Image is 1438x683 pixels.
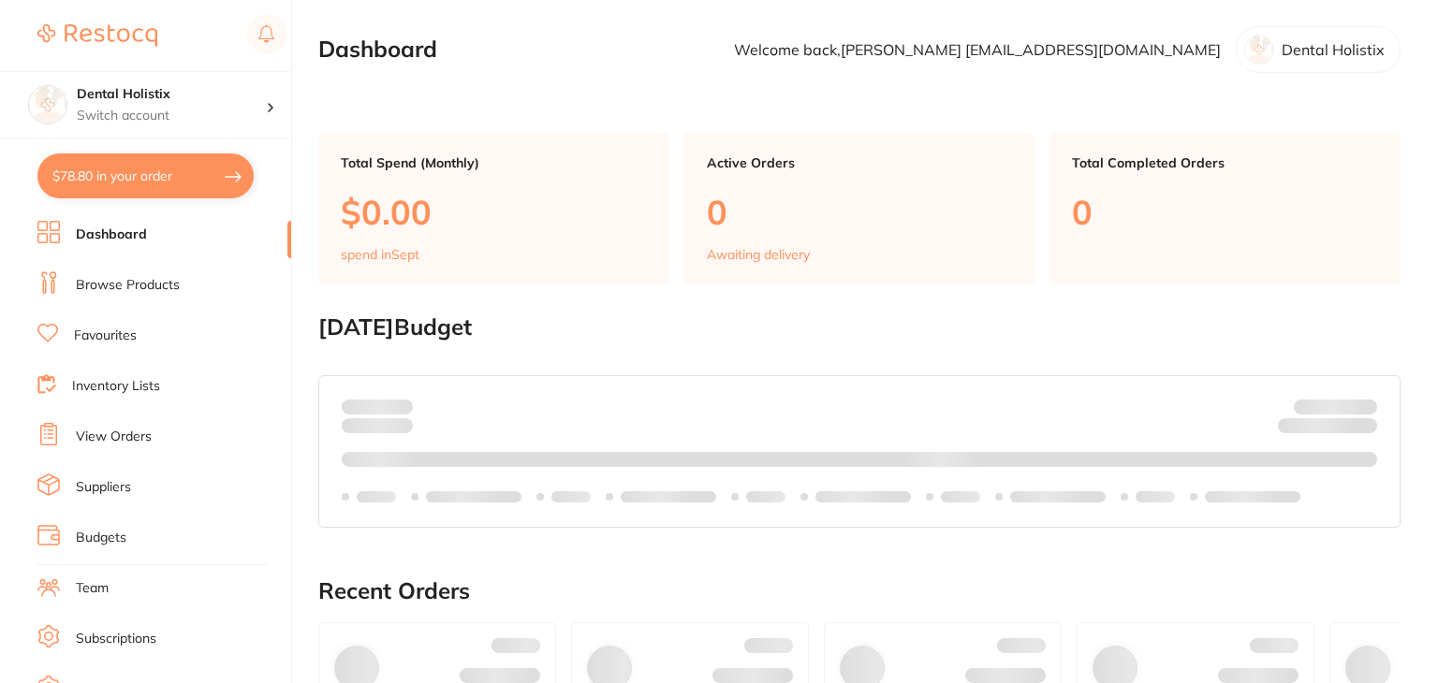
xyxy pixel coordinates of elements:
[37,14,157,57] a: Restocq Logo
[76,529,126,547] a: Budgets
[77,85,266,104] h4: Dental Holistix
[342,399,413,414] p: Spent:
[1136,489,1175,504] p: Labels
[1010,489,1106,504] p: Labels extended
[318,578,1401,604] h2: Recent Orders
[815,489,911,504] p: Labels extended
[707,247,810,262] p: Awaiting delivery
[74,327,137,345] a: Favourites
[707,193,1013,231] p: 0
[426,489,521,504] p: Labels extended
[380,398,413,414] strong: $0.00
[341,155,647,170] p: Total Spend (Monthly)
[1294,399,1377,414] p: Budget:
[318,36,437,63] h2: Dashboard
[1205,489,1300,504] p: Labels extended
[1341,398,1377,414] strong: $NaN
[76,579,109,598] a: Team
[1278,414,1377,437] p: Remaining:
[318,314,1401,341] h2: [DATE] Budget
[1049,133,1401,284] a: Total Completed Orders0
[1344,421,1377,438] strong: $0.00
[29,86,66,124] img: Dental Holistix
[341,193,647,231] p: $0.00
[746,489,785,504] p: Labels
[72,377,160,396] a: Inventory Lists
[76,428,152,446] a: View Orders
[357,489,396,504] p: Labels
[37,24,157,47] img: Restocq Logo
[1282,41,1385,58] p: Dental Holistix
[342,414,413,437] p: month
[341,247,419,262] p: spend in Sept
[707,155,1013,170] p: Active Orders
[76,276,180,295] a: Browse Products
[318,133,669,284] a: Total Spend (Monthly)$0.00spend inSept
[76,630,156,648] a: Subscriptions
[1072,155,1378,170] p: Total Completed Orders
[37,153,254,198] button: $78.80 in your order
[1072,193,1378,231] p: 0
[941,489,980,504] p: Labels
[77,107,266,125] p: Switch account
[621,489,716,504] p: Labels extended
[734,41,1221,58] p: Welcome back, [PERSON_NAME] [EMAIL_ADDRESS][DOMAIN_NAME]
[76,225,147,244] a: Dashboard
[684,133,1035,284] a: Active Orders0Awaiting delivery
[76,478,131,497] a: Suppliers
[551,489,591,504] p: Labels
